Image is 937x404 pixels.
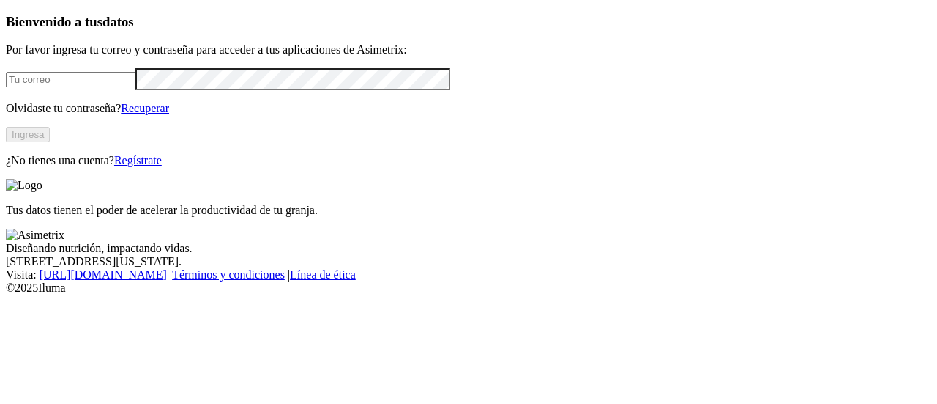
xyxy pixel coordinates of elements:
p: Tus datos tienen el poder de acelerar la productividad de tu granja. [6,204,931,217]
div: © 2025 Iluma [6,282,931,295]
p: Por favor ingresa tu correo y contraseña para acceder a tus aplicaciones de Asimetrix: [6,43,931,56]
input: Tu correo [6,72,135,87]
a: Regístrate [114,154,162,166]
p: Olvidaste tu contraseña? [6,102,931,115]
button: Ingresa [6,127,50,142]
div: Visita : | | [6,268,931,282]
a: Términos y condiciones [172,268,285,281]
a: Línea de ética [290,268,356,281]
div: [STREET_ADDRESS][US_STATE]. [6,255,931,268]
a: Recuperar [121,102,169,114]
img: Logo [6,179,42,192]
h3: Bienvenido a tus [6,14,931,30]
span: datos [102,14,134,29]
img: Asimetrix [6,229,64,242]
a: [URL][DOMAIN_NAME] [40,268,167,281]
p: ¿No tienes una cuenta? [6,154,931,167]
div: Diseñando nutrición, impactando vidas. [6,242,931,255]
